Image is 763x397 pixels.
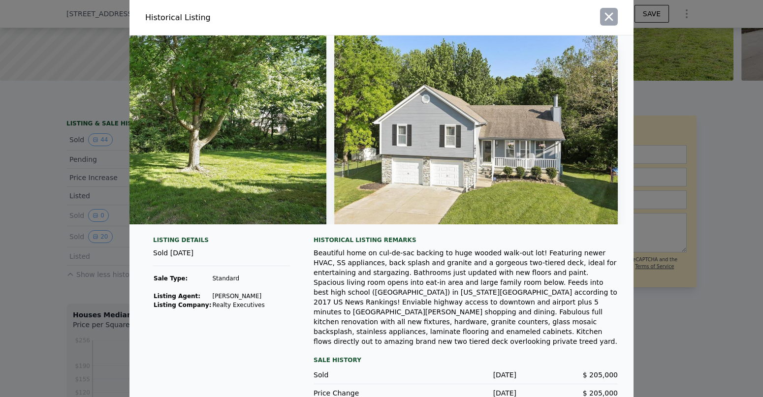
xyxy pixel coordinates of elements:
[42,35,326,224] img: Property Img
[153,248,290,266] div: Sold [DATE]
[153,236,290,248] div: Listing Details
[583,389,618,397] span: $ 205,000
[334,35,618,224] img: Property Img
[154,275,188,282] strong: Sale Type:
[212,292,265,301] td: [PERSON_NAME]
[314,236,618,244] div: Historical Listing remarks
[314,248,618,346] div: Beautiful home on cul-de-sac backing to huge wooded walk-out lot! Featuring newer HVAC, SS applia...
[583,371,618,379] span: $ 205,000
[154,302,211,308] strong: Listing Company:
[314,370,415,380] div: Sold
[145,12,378,24] div: Historical Listing
[212,274,265,283] td: Standard
[212,301,265,309] td: Realty Executives
[415,370,516,380] div: [DATE]
[314,354,618,366] div: Sale History
[154,293,200,300] strong: Listing Agent:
